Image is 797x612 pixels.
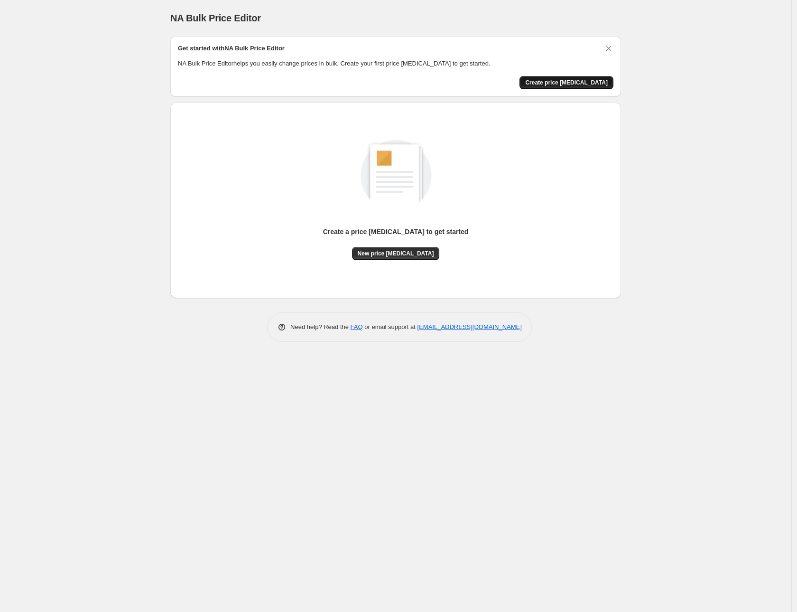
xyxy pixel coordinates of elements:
span: NA Bulk Price Editor [170,13,261,23]
button: Create price change job [519,76,613,89]
span: New price [MEDICAL_DATA] [358,250,434,257]
p: Create a price [MEDICAL_DATA] to get started [323,227,469,236]
a: [EMAIL_ADDRESS][DOMAIN_NAME] [417,323,522,330]
a: FAQ [351,323,363,330]
span: Create price [MEDICAL_DATA] [525,79,608,86]
span: Need help? Read the [290,323,351,330]
button: New price [MEDICAL_DATA] [352,247,440,260]
p: NA Bulk Price Editor helps you easily change prices in bulk. Create your first price [MEDICAL_DAT... [178,59,613,68]
span: or email support at [363,323,417,330]
button: Dismiss card [604,44,613,53]
h2: Get started with NA Bulk Price Editor [178,44,285,53]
